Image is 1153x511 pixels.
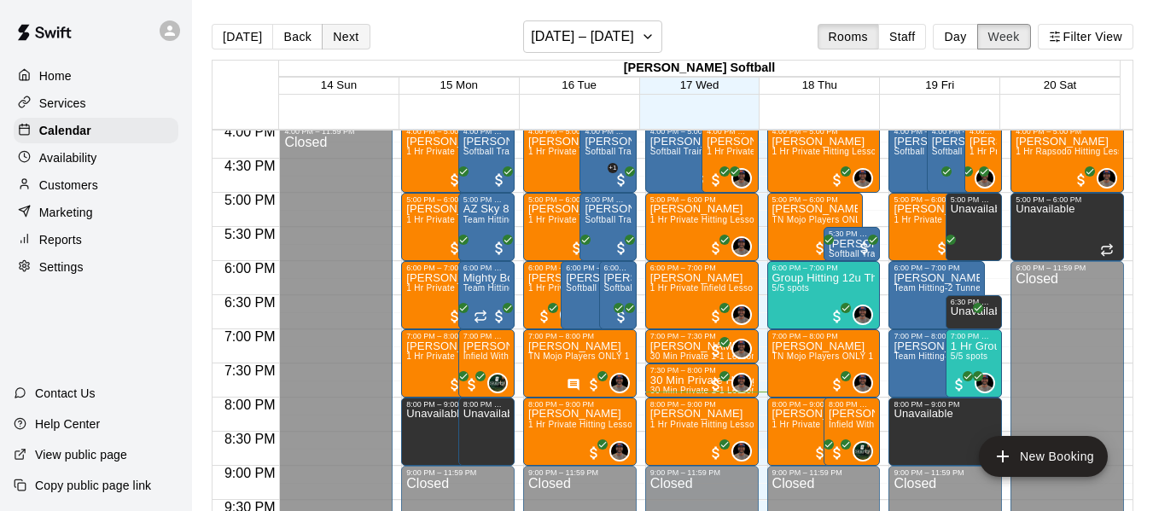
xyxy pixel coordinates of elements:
span: Allen Quinney [738,168,752,189]
div: 4:00 PM – 5:00 PM: Carmen Perry [888,125,952,193]
div: Makaila Quinney [487,373,508,393]
div: 5:30 PM – 6:00 PM [829,229,875,238]
div: Reports [14,227,178,253]
div: 8:00 PM – 9:00 PM: Alexa Lopez [767,398,864,466]
img: Allen Quinney [976,375,993,392]
div: 8:00 PM – 9:00 PM: Unavailable [401,398,498,466]
div: 6:00 PM – 7:00 PM [463,264,510,272]
div: 7:00 PM – 8:00 PM [951,332,997,340]
span: All customers have paid [929,171,946,189]
div: 4:00 PM – 5:00 PM [1016,127,1119,136]
div: 4:00 PM – 5:00 PM [650,127,737,136]
span: All customers have paid [708,171,725,189]
div: 9:00 PM – 11:59 PM [406,468,510,477]
div: 6:30 PM – 7:00 PM [951,298,997,306]
span: Recurring event [474,310,487,323]
span: 1 Hr Private Hitting Lesson Ages [DEMOGRAPHIC_DATA] And Older [650,215,929,224]
div: 4:00 PM – 5:00 PM: Maggie Mullarkey [702,125,758,193]
div: 8:00 PM – 9:00 PM [463,400,510,409]
button: Rooms [818,24,879,49]
div: 7:00 PM – 8:00 PM: Paxton Tompkins [458,329,515,398]
span: All customers have paid [1073,171,1090,189]
div: 6:00 PM – 7:00 PM [566,264,620,272]
div: [PERSON_NAME] Softball [279,61,1120,77]
div: 7:00 PM – 8:00 PM [528,332,632,340]
span: Softball Training Tunnel Rental [829,249,954,258]
div: 4:00 PM – 5:00 PM: Devon Bearcomesout [1010,125,1124,193]
span: 16 Tue [562,78,597,91]
div: Allen Quinney [731,168,752,189]
div: 6:00 PM – 7:00 PM [894,264,980,272]
div: 5:00 PM – 6:00 PM [528,195,614,204]
span: All customers have paid [491,240,508,257]
div: 6:00 PM – 7:00 PM [650,264,754,272]
span: 5:30 PM [220,227,280,241]
span: Team Hitting-2 Tunnels [463,215,557,224]
div: 6:00 PM – 7:00 PM [528,264,582,272]
img: Allen Quinney [733,375,750,392]
span: Softball Training Tunnel Rental [604,283,730,293]
div: Marketing [14,200,178,225]
div: 4:00 PM – 5:00 PM: Ryan Sandsness [458,125,515,193]
div: 8:00 PM – 9:00 PM [829,400,875,409]
p: Reports [39,231,82,248]
div: Services [14,90,178,116]
div: Allen Quinney [731,441,752,462]
div: 4:00 PM – 5:00 PM [970,127,997,136]
span: All customers have paid [829,308,846,325]
button: Next [322,24,370,49]
div: Allen Quinney [731,236,752,257]
div: 6:00 PM – 7:00 PM: Mackenzie Steiner [401,261,498,329]
button: [DATE] [212,24,273,49]
div: 8:00 PM – 9:00 PM [406,400,492,409]
button: [DATE] – [DATE] [523,20,662,53]
span: 1 Hr Private Hitting Lesson Ages [DEMOGRAPHIC_DATA] And Older [406,147,684,156]
span: Recurring event [1100,243,1114,257]
div: 5:00 PM – 6:00 PM: Hailey Schultz [523,193,620,261]
span: All customers have paid [568,240,585,257]
img: Allen Quinney [1098,170,1115,187]
span: Team Hitting-2 Tunnels [894,351,987,361]
div: 4:00 PM – 5:00 PM: Kristy Steiner [927,125,991,193]
span: 30 Min Private 1-1 Lessons Ages [DEMOGRAPHIC_DATA] And Older [650,386,930,395]
div: 7:00 PM – 7:30 PM: Addison Ieronimo [645,329,759,363]
span: 7:00 PM [220,329,280,344]
div: 7:00 PM – 8:00 PM [463,332,510,340]
span: All customers have paid [812,240,829,257]
div: 4:00 PM – 5:00 PM: Makaila Quinney [523,125,620,193]
span: Softball Training Tunnel Rental [650,147,776,156]
div: 6:00 PM – 7:00 PM [406,264,492,272]
div: 7:00 PM – 8:00 PM [406,332,492,340]
a: Availability [14,145,178,171]
p: Availability [39,149,97,166]
span: 1 Hr Private Hitting Lesson Ages [DEMOGRAPHIC_DATA] And Older [528,147,807,156]
a: Settings [14,254,178,280]
div: 7:30 PM – 8:00 PM [650,366,754,375]
img: Allen Quinney [733,443,750,460]
div: 5:00 PM – 6:00 PM [650,195,754,204]
div: 4:00 PM – 11:59 PM [284,127,387,136]
div: 6:00 PM – 7:00 PM: Group Hitting 12u Through Middle School [767,261,881,329]
div: 4:00 PM – 5:00 PM: Billy Barbee [579,125,636,193]
img: Makaila Quinney [854,443,871,460]
span: All customers have paid [602,308,619,325]
p: Services [39,95,86,112]
span: All customers have paid [708,342,725,359]
span: 5:00 PM [220,193,280,207]
span: TN Mojo Players ONLY 1 Hr Private Hitting, Infield or Catching Training Lesson [772,215,1092,224]
span: All customers have paid [446,308,463,325]
span: Allen Quinney [738,236,752,257]
button: 14 Sun [321,78,357,91]
div: 8:00 PM – 9:00 PM [650,400,754,409]
span: 1 Hr Private Hitting Lesson Ages [DEMOGRAPHIC_DATA] And Older [772,147,1051,156]
div: 6:00 PM – 11:59 PM [1016,264,1119,272]
img: Allen Quinney [976,170,993,187]
span: All customers have paid [951,171,968,189]
div: 7:00 PM – 8:00 PM: Jemma Barbee [767,329,881,398]
img: Allen Quinney [854,170,871,187]
div: 5:00 PM – 6:00 PM [1016,195,1119,204]
div: 8:00 PM – 9:00 PM [772,400,859,409]
span: 4:30 PM [220,159,280,173]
